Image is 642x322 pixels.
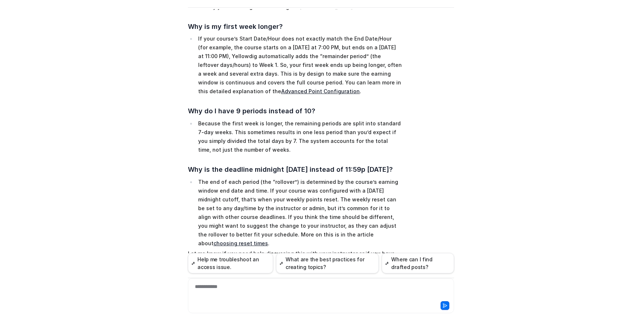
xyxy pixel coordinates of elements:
li: Because the first week is longer, the remaining periods are split into standard 7-day weeks. This... [196,119,402,154]
a: choosing reset times [214,240,268,246]
button: Where can I find drafted posts? [382,253,454,273]
h3: Why do I have 9 periods instead of 10? [188,106,402,116]
button: Help me troubleshoot an access issue. [188,253,273,273]
h3: Why is my first week longer? [188,22,402,32]
p: Let me know if you need help discussing this with your instructor or if you have more questions! [188,249,402,267]
h3: Why is the deadline midnight [DATE] instead of 11:59p [DATE]? [188,164,402,175]
li: The end of each period (the “rollover”) is determined by the course’s earning window end date and... [196,178,402,248]
button: What are the best practices for creating topics? [276,253,379,273]
a: Advanced Point Configuration [281,88,360,94]
li: If your course’s Start Date/Hour does not exactly match the End Date/Hour (for example, the cours... [196,34,402,96]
